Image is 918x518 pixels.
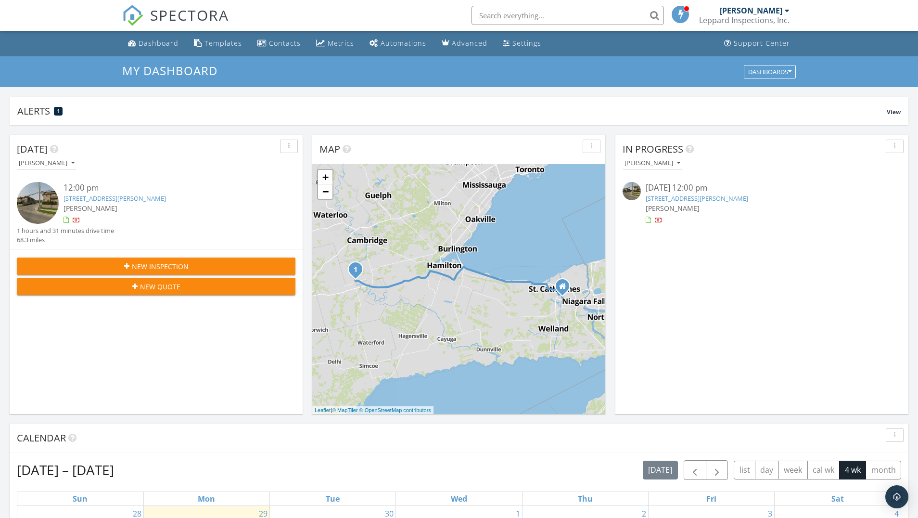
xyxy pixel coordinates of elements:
div: Support Center [734,39,790,48]
div: Advanced [452,39,487,48]
button: [PERSON_NAME] [623,157,682,170]
span: In Progress [623,142,683,155]
button: cal wk [807,461,840,479]
a: Support Center [720,35,794,52]
a: [STREET_ADDRESS][PERSON_NAME] [64,194,166,203]
i: 1 [354,267,357,273]
div: Automations [381,39,426,48]
span: [DATE] [17,142,48,155]
div: [PERSON_NAME] [19,160,75,167]
div: [DATE] 12:00 pm [646,182,878,194]
input: Search everything... [472,6,664,25]
button: Dashboards [744,65,796,78]
a: © MapTiler [332,407,358,413]
span: [PERSON_NAME] [64,204,117,213]
h2: [DATE] – [DATE] [17,460,114,479]
a: Dashboard [124,35,182,52]
a: [STREET_ADDRESS][PERSON_NAME] [646,194,748,203]
a: Tuesday [324,492,342,505]
a: Templates [190,35,246,52]
a: Contacts [254,35,305,52]
span: Map [319,142,340,155]
a: Thursday [576,492,595,505]
button: New Inspection [17,258,295,275]
span: My Dashboard [122,63,217,78]
div: Contacts [269,39,301,48]
button: Previous [684,460,706,480]
a: Automations (Basic) [366,35,430,52]
div: Dashboard [139,39,178,48]
a: Zoom in [318,170,332,184]
a: Settings [499,35,545,52]
button: New Quote [17,278,295,295]
div: Dashboards [748,68,791,75]
a: Sunday [71,492,89,505]
button: Next [706,460,728,480]
button: [PERSON_NAME] [17,157,76,170]
span: SPECTORA [150,5,229,25]
span: New Quote [140,282,180,292]
div: 68.3 miles [17,235,114,245]
a: Advanced [438,35,491,52]
div: Open Intercom Messenger [885,485,908,508]
a: Wednesday [449,492,469,505]
a: 12:00 pm [STREET_ADDRESS][PERSON_NAME] [PERSON_NAME] 1 hours and 31 minutes drive time 68.3 miles [17,182,295,245]
img: The Best Home Inspection Software - Spectora [122,5,143,26]
button: 4 wk [839,461,866,479]
img: streetview [17,182,59,224]
a: [DATE] 12:00 pm [STREET_ADDRESS][PERSON_NAME] [PERSON_NAME] [623,182,901,225]
button: day [755,461,779,479]
a: SPECTORA [122,13,229,33]
div: Metrics [328,39,354,48]
div: Leppard Inspections, Inc. [699,15,790,25]
button: month [866,461,901,479]
a: Leaflet [315,407,331,413]
div: 1 hours and 31 minutes drive time [17,226,114,235]
a: Zoom out [318,184,332,199]
div: Alerts [17,104,887,117]
div: Settings [512,39,541,48]
span: 1 [57,108,60,115]
div: [PERSON_NAME] [720,6,782,15]
img: streetview [623,182,641,200]
button: list [734,461,755,479]
div: Thorold ON [562,286,568,292]
a: Friday [704,492,718,505]
a: Saturday [829,492,846,505]
a: Monday [196,492,217,505]
div: 80 Willow St 8, Brant, ON N3L 2K6 [356,269,361,275]
span: View [887,108,901,116]
button: week [778,461,808,479]
button: [DATE] [643,461,678,479]
div: Templates [204,39,242,48]
a: Metrics [312,35,358,52]
div: 12:00 pm [64,182,272,194]
a: © OpenStreetMap contributors [359,407,431,413]
span: [PERSON_NAME] [646,204,700,213]
span: New Inspection [132,261,189,272]
span: Calendar [17,431,66,444]
div: | [312,406,433,414]
div: [PERSON_NAME] [625,160,680,167]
